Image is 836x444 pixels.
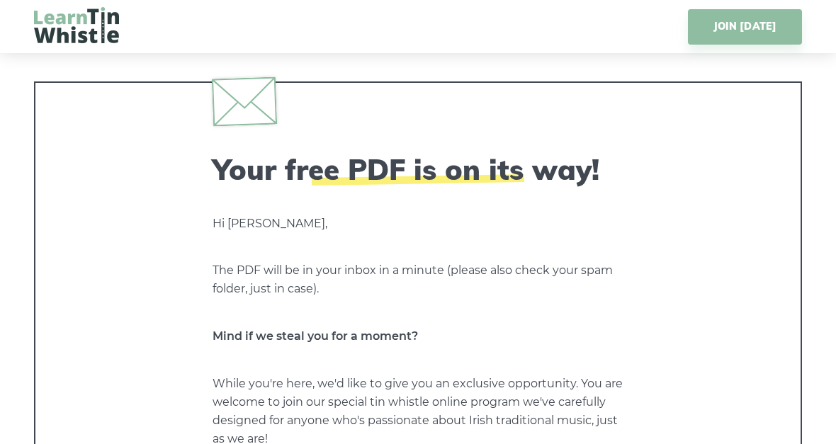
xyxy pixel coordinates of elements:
[212,76,277,126] img: envelope.svg
[34,7,119,43] img: LearnTinWhistle.com
[688,9,802,45] a: JOIN [DATE]
[213,215,623,233] p: Hi [PERSON_NAME],
[213,261,623,298] p: The PDF will be in your inbox in a minute (please also check your spam folder, just in case).
[213,152,623,186] h2: Your free PDF is on its way!
[213,329,418,343] strong: Mind if we steal you for a moment?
